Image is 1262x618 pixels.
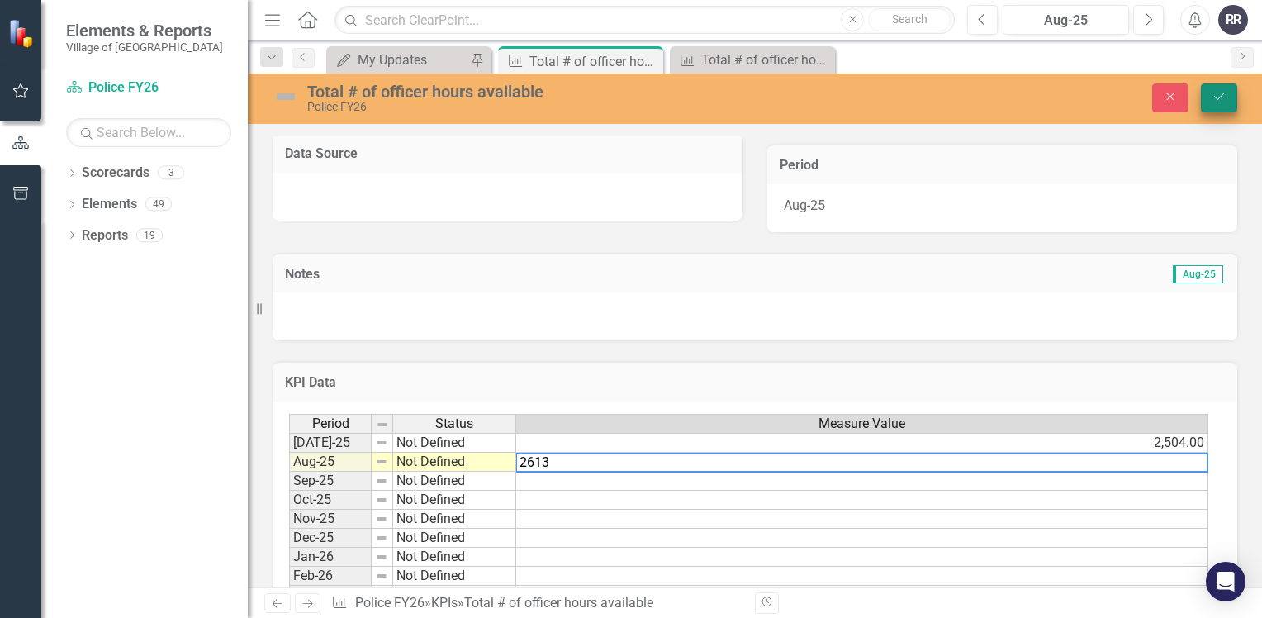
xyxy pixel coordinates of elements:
[1008,11,1123,31] div: Aug-25
[66,118,231,147] input: Search Below...
[375,474,388,487] img: 8DAGhfEEPCf229AAAAAElFTkSuQmCC
[701,50,831,70] div: Total # of officer hours spent on patrol
[868,8,951,31] button: Search
[355,595,425,611] a: Police FY26
[66,40,223,54] small: Village of [GEOGRAPHIC_DATA]
[289,586,372,605] td: Mar-26
[375,550,388,563] img: 8DAGhfEEPCf229AAAAAElFTkSuQmCC
[289,472,372,491] td: Sep-25
[393,453,516,472] td: Not Defined
[1206,562,1245,601] div: Open Intercom Messenger
[393,567,516,586] td: Not Defined
[289,567,372,586] td: Feb-26
[393,433,516,453] td: Not Defined
[375,436,388,449] img: 8DAGhfEEPCf229AAAAAElFTkSuQmCC
[158,166,184,180] div: 3
[1173,265,1223,283] span: Aug-25
[289,453,372,472] td: Aug-25
[393,510,516,529] td: Not Defined
[330,50,467,70] a: My Updates
[331,594,742,613] div: » »
[66,21,223,40] span: Elements & Reports
[145,197,172,212] div: 49
[767,184,1237,232] div: Aug-25
[435,416,473,431] span: Status
[375,531,388,544] img: 8DAGhfEEPCf229AAAAAElFTkSuQmCC
[431,595,458,611] a: KPIs
[289,510,372,529] td: Nov-25
[375,512,388,525] img: 8DAGhfEEPCf229AAAAAElFTkSuQmCC
[464,595,653,611] div: Total # of officer hours available
[289,529,372,548] td: Dec-25
[892,12,928,26] span: Search
[8,19,37,48] img: ClearPoint Strategy
[780,158,1225,173] h3: Period
[82,195,137,214] a: Elements
[289,433,372,453] td: [DATE]-25
[375,455,388,468] img: 8DAGhfEEPCf229AAAAAElFTkSuQmCC
[285,375,1225,390] h3: KPI Data
[375,569,388,582] img: 8DAGhfEEPCf229AAAAAElFTkSuQmCC
[307,101,806,113] div: Police FY26
[1218,5,1248,35] button: RR
[1003,5,1129,35] button: Aug-25
[393,586,516,605] td: Not Defined
[285,267,661,282] h3: Notes
[285,146,730,161] h3: Data Source
[66,78,231,97] a: Police FY26
[334,6,955,35] input: Search ClearPoint...
[289,491,372,510] td: Oct-25
[82,226,128,245] a: Reports
[376,418,389,431] img: 8DAGhfEEPCf229AAAAAElFTkSuQmCC
[307,83,806,101] div: Total # of officer hours available
[358,50,467,70] div: My Updates
[674,50,831,70] a: Total # of officer hours spent on patrol
[289,548,372,567] td: Jan-26
[136,228,163,242] div: 19
[375,493,388,506] img: 8DAGhfEEPCf229AAAAAElFTkSuQmCC
[273,83,299,110] img: Not Defined
[516,433,1208,453] td: 2,504.00
[393,548,516,567] td: Not Defined
[82,164,149,183] a: Scorecards
[393,491,516,510] td: Not Defined
[529,51,659,72] div: Total # of officer hours available
[312,416,349,431] span: Period
[818,416,905,431] span: Measure Value
[393,529,516,548] td: Not Defined
[393,472,516,491] td: Not Defined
